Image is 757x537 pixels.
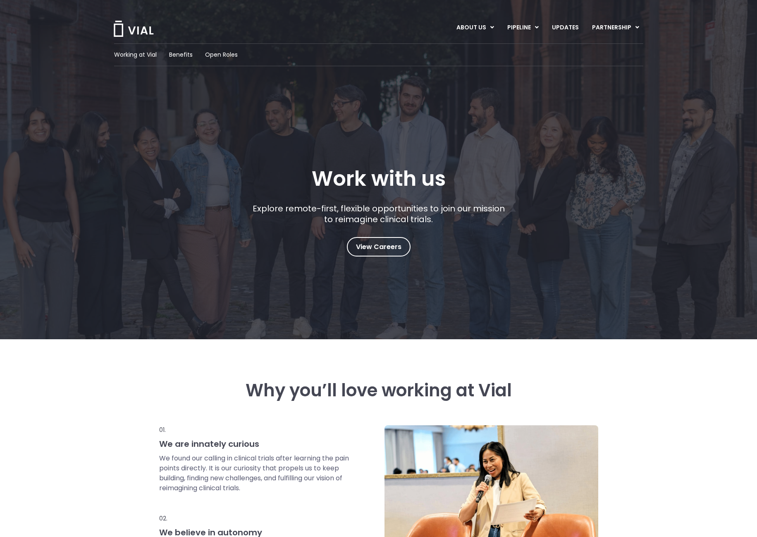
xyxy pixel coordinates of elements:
[585,21,646,35] a: PARTNERSHIPMenu Toggle
[159,439,350,449] h3: We are innately curious
[450,21,500,35] a: ABOUT USMenu Toggle
[312,167,446,191] h1: Work with us
[159,381,598,400] h3: Why you’ll love working at Vial
[169,50,193,59] a: Benefits
[113,21,154,37] img: Vial Logo
[114,50,157,59] a: Working at Vial
[347,237,411,257] a: View Careers
[501,21,545,35] a: PIPELINEMenu Toggle
[159,514,350,523] p: 02.
[356,242,401,252] span: View Careers
[545,21,585,35] a: UPDATES
[159,453,350,493] p: We found our calling in clinical trials after learning the pain points directly. It is our curios...
[205,50,238,59] a: Open Roles
[249,203,508,225] p: Explore remote-first, flexible opportunities to join our mission to reimagine clinical trials.
[159,425,350,434] p: 01.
